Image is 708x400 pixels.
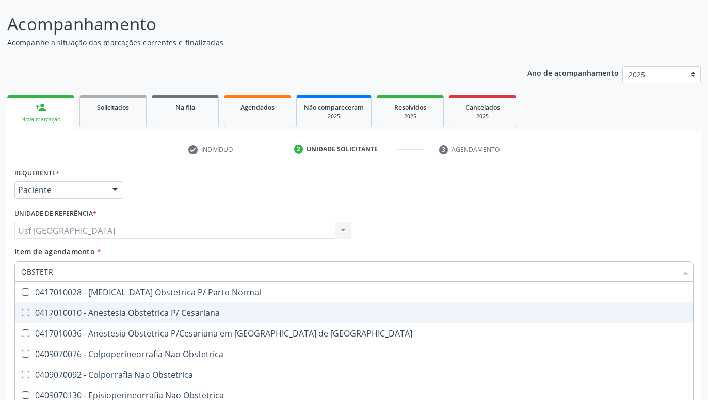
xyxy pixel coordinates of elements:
div: 2025 [384,113,436,120]
span: Cancelados [465,103,500,112]
p: Acompanhe a situação das marcações correntes e finalizadas [7,37,493,48]
div: 2025 [457,113,508,120]
div: 0409070130 - Episioperineorrafia Nao Obstetrica [21,391,687,399]
span: Agendados [240,103,275,112]
div: 0409070076 - Colpoperineorrafia Nao Obstetrica [21,350,687,358]
span: Resolvidos [394,103,426,112]
span: Não compareceram [304,103,364,112]
input: Buscar por procedimentos [21,261,677,282]
div: 0417010010 - Anestesia Obstetrica P/ Cesariana [21,309,687,317]
div: Nova marcação [14,116,67,123]
span: Solicitados [97,103,129,112]
span: Item de agendamento [14,247,95,257]
p: Acompanhamento [7,11,493,37]
div: 0417010028 - [MEDICAL_DATA] Obstetrica P/ Parto Normal [21,288,687,296]
label: Requerente [14,165,59,181]
label: Unidade de referência [14,206,96,222]
p: Ano de acompanhamento [527,66,619,79]
div: 2 [294,145,303,154]
span: Paciente [18,185,102,195]
div: 0409070092 - Colporrafia Nao Obstetrica [21,371,687,379]
div: 2025 [304,113,364,120]
span: Na fila [175,103,195,112]
div: person_add [35,102,46,113]
div: 0417010036 - Anestesia Obstetrica P/Cesariana em [GEOGRAPHIC_DATA] de [GEOGRAPHIC_DATA] [21,329,687,338]
div: Unidade solicitante [307,145,378,154]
